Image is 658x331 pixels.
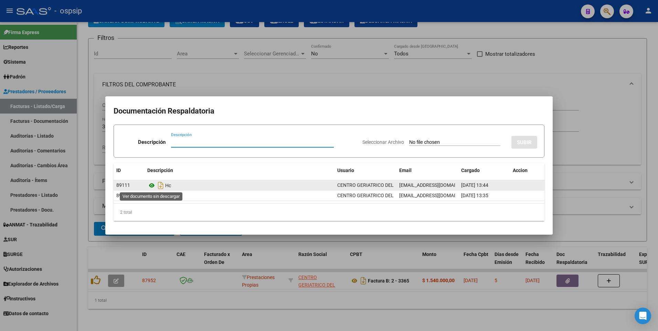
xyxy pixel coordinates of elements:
span: ID [116,168,121,173]
button: SUBIR [511,136,537,149]
span: Descripción [147,168,173,173]
span: CENTRO GERIATRICO DEL OESTE SOCIEDAD ANONIMA - [337,193,458,198]
span: CENTRO GERIATRICO DEL OESTE SOCIEDAD ANONIMA - [337,182,458,188]
datatable-header-cell: ID [114,163,145,178]
span: Seleccionar Archivo [362,139,404,145]
datatable-header-cell: Usuario [335,163,396,178]
span: 89110 [116,193,130,198]
span: [EMAIL_ADDRESS][DOMAIN_NAME] [399,182,476,188]
i: Descargar documento [156,190,165,201]
div: 2 total [114,204,544,221]
span: [DATE] 13:35 [461,193,488,198]
span: Accion [513,168,528,173]
span: Email [399,168,412,173]
datatable-header-cell: Cargado [458,163,510,178]
div: Open Intercom Messenger [635,308,651,324]
i: Descargar documento [156,180,165,191]
span: Usuario [337,168,354,173]
span: SUBIR [517,139,532,146]
datatable-header-cell: Descripción [145,163,335,178]
span: [DATE] 13:44 [461,182,488,188]
p: Descripción [138,138,166,146]
div: Arca [147,190,332,201]
div: Hc [147,180,332,191]
h2: Documentación Respaldatoria [114,105,544,118]
span: Cargado [461,168,480,173]
datatable-header-cell: Email [396,163,458,178]
datatable-header-cell: Accion [510,163,544,178]
span: [EMAIL_ADDRESS][DOMAIN_NAME] [399,193,476,198]
span: 89111 [116,182,130,188]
